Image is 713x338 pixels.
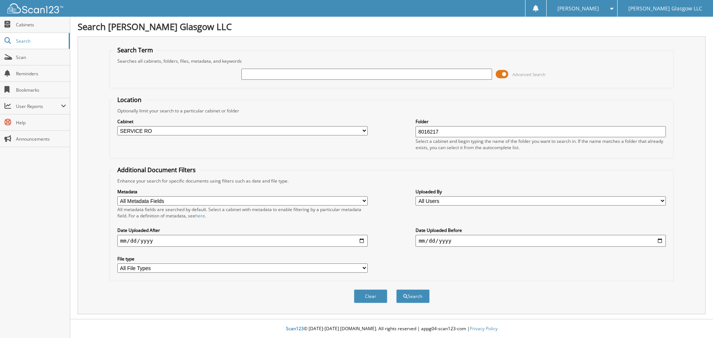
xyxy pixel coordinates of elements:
[286,325,304,332] span: Scan123
[7,3,63,13] img: scan123-logo-white.svg
[628,6,702,11] span: [PERSON_NAME] Glasgow LLC
[114,96,145,104] legend: Location
[396,289,430,303] button: Search
[416,227,666,233] label: Date Uploaded Before
[114,178,670,184] div: Enhance your search for specific documents using filters such as date and file type.
[117,256,368,262] label: File type
[117,188,368,195] label: Metadata
[512,72,546,77] span: Advanced Search
[557,6,599,11] span: [PERSON_NAME]
[114,58,670,64] div: Searches all cabinets, folders, files, metadata, and keywords
[117,118,368,125] label: Cabinet
[195,213,205,219] a: here
[78,20,706,33] h1: Search [PERSON_NAME] Glasgow LLC
[676,302,713,338] iframe: Chat Widget
[114,108,670,114] div: Optionally limit your search to a particular cabinet or folder
[16,119,66,126] span: Help
[16,87,66,93] span: Bookmarks
[416,138,666,151] div: Select a cabinet and begin typing the name of the folder you want to search in. If the name match...
[117,206,368,219] div: All metadata fields are searched by default. Select a cabinet with metadata to enable filtering b...
[16,38,65,44] span: Search
[470,325,498,332] a: Privacy Policy
[16,54,66,60] span: Scan
[16,103,61,109] span: User Reports
[416,188,666,195] label: Uploaded By
[16,22,66,28] span: Cabinets
[117,227,368,233] label: Date Uploaded After
[354,289,387,303] button: Clear
[117,235,368,247] input: start
[70,320,713,338] div: © [DATE]-[DATE] [DOMAIN_NAME]. All rights reserved | appg04-scan123-com |
[114,46,157,54] legend: Search Term
[16,70,66,77] span: Reminders
[416,118,666,125] label: Folder
[114,166,199,174] legend: Additional Document Filters
[416,235,666,247] input: end
[16,136,66,142] span: Announcements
